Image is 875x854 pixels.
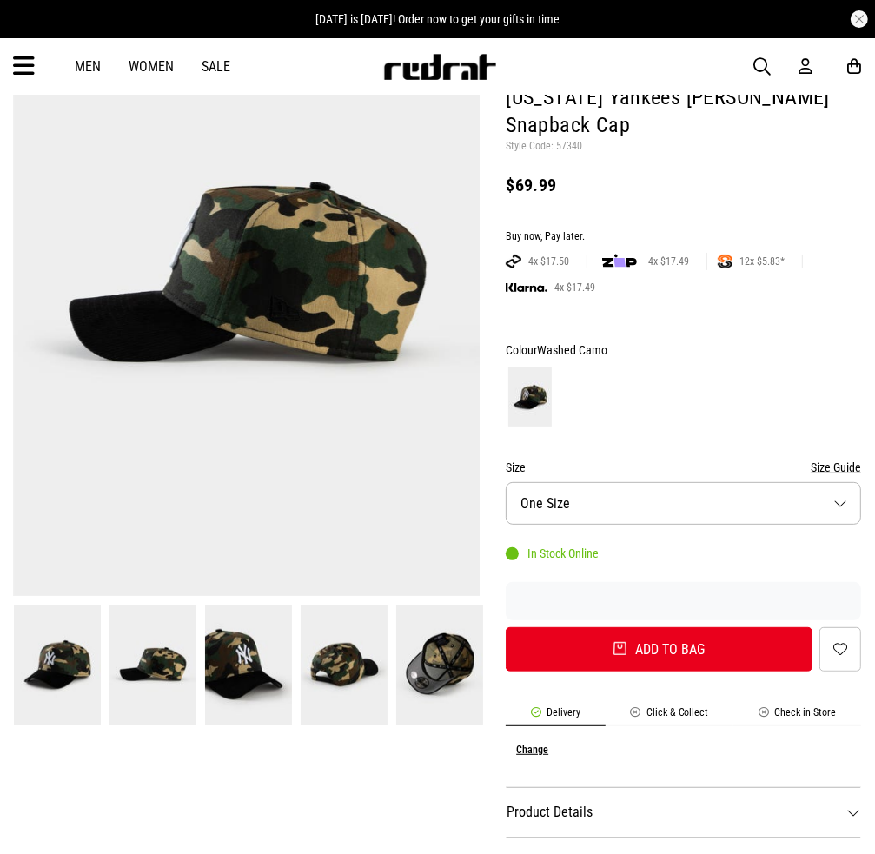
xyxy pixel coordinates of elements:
li: Delivery [506,706,606,726]
button: One Size [506,482,861,525]
div: Buy now, Pay later. [506,230,861,244]
img: New Era Mlb 9forty A-frame New York Yankees Camo Cord Snapback Cap in Green [109,605,196,725]
button: Add to bag [506,627,812,672]
img: New Era Mlb 9forty A-frame New York Yankees Camo Cord Snapback Cap in Green [205,605,292,725]
img: Washed Camo [508,367,552,427]
a: Sale [202,58,230,75]
img: zip [602,253,637,270]
dt: Product Details [506,787,861,837]
button: Size Guide [811,457,861,478]
a: Women [129,58,174,75]
div: $69.99 [506,175,861,195]
img: AFTERPAY [506,255,521,268]
img: New Era Mlb 9forty A-frame New York Yankees Camo Cord Snapback Cap in Green [14,605,101,725]
span: 12x $5.83* [732,255,792,268]
img: New Era Mlb 9forty A-frame New York Yankees Camo Cord Snapback Cap in Green [396,605,483,725]
span: 4x $17.50 [521,255,576,268]
li: Click & Collect [606,706,734,726]
div: Colour [506,340,861,361]
div: In Stock Online [506,546,599,560]
div: Size [506,457,861,478]
img: KLARNA [506,283,547,293]
span: 4x $17.49 [547,281,602,295]
span: Washed Camo [537,343,607,357]
span: One Size [520,495,570,512]
li: Check in Store [733,706,861,726]
iframe: Customer reviews powered by Trustpilot [506,593,861,610]
button: Open LiveChat chat widget [14,7,66,59]
span: 4x $17.49 [641,255,696,268]
img: SPLITPAY [718,255,732,268]
img: New Era Mlb 9forty A-frame New York Yankees Camo Cord Snapback Cap in Green [301,605,388,725]
button: Change [516,744,548,756]
img: Redrat logo [382,54,497,80]
span: [DATE] is [DATE]! Order now to get your gifts in time [315,12,560,26]
p: Style Code: 57340 [506,140,861,154]
a: Men [75,58,101,75]
h1: New Era MLB 9Forty A-Frame [US_STATE] Yankees [PERSON_NAME] Snapback Cap [506,56,861,140]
